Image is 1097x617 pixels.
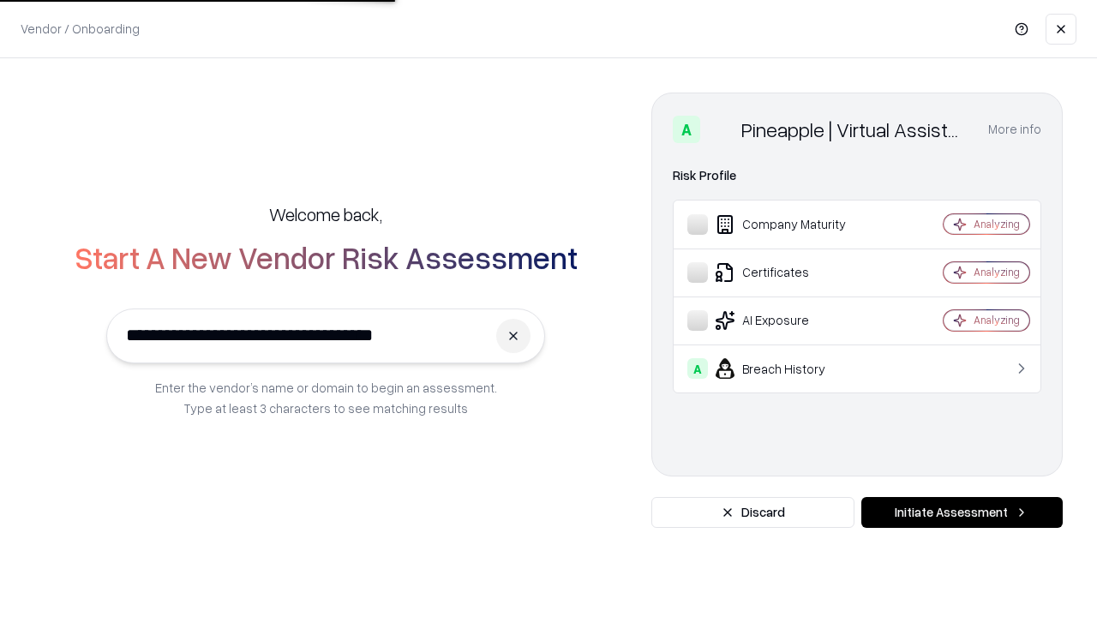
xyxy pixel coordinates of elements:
[673,165,1041,186] div: Risk Profile
[687,310,892,331] div: AI Exposure
[687,358,892,379] div: Breach History
[974,313,1020,327] div: Analyzing
[741,116,968,143] div: Pineapple | Virtual Assistant Agency
[155,377,497,418] p: Enter the vendor’s name or domain to begin an assessment. Type at least 3 characters to see match...
[988,114,1041,145] button: More info
[974,265,1020,279] div: Analyzing
[75,240,578,274] h2: Start A New Vendor Risk Assessment
[651,497,854,528] button: Discard
[687,262,892,283] div: Certificates
[861,497,1063,528] button: Initiate Assessment
[687,358,708,379] div: A
[707,116,734,143] img: Pineapple | Virtual Assistant Agency
[974,217,1020,231] div: Analyzing
[269,202,382,226] h5: Welcome back,
[21,20,140,38] p: Vendor / Onboarding
[673,116,700,143] div: A
[687,214,892,235] div: Company Maturity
